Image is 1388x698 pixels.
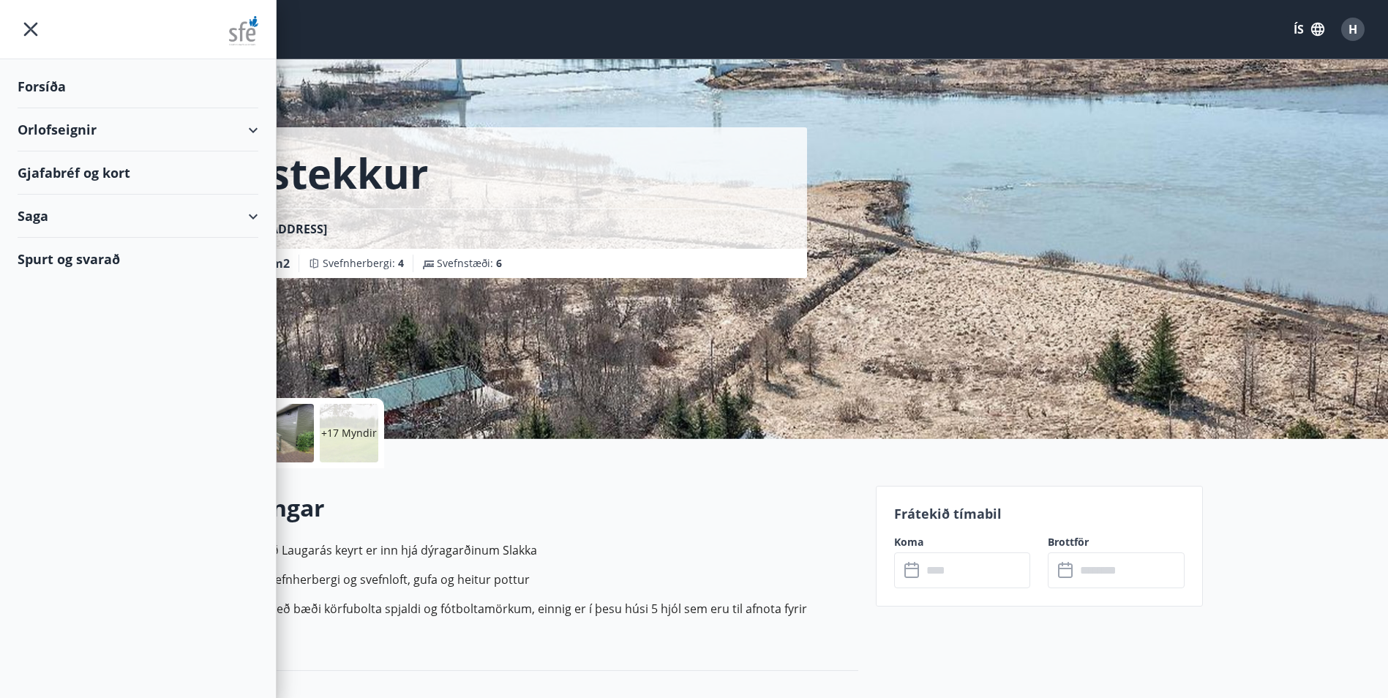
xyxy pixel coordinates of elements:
[398,256,404,270] span: 4
[185,541,858,559] p: Glæsilegt hús við Laugarás keyrt er inn hjá dýragarðinum Slakka
[1348,21,1357,37] span: H
[894,504,1185,523] p: Frátekið tímabil
[185,571,858,588] p: Í húsinu eru 3 svefnherbergi og svefnloft, gufa og heitur pottur
[323,256,404,271] span: Svefnherbergi :
[321,426,377,440] p: +17 Myndir
[894,535,1031,549] label: Koma
[18,16,44,42] button: menu
[1335,12,1370,47] button: H
[18,65,258,108] div: Forsíða
[496,256,502,270] span: 6
[437,256,502,271] span: Svefnstæði :
[18,108,258,151] div: Orlofseignir
[185,492,858,524] h2: Upplýsingar
[18,195,258,238] div: Saga
[185,600,858,635] p: Stórt útisvæði með bæði körfubolta spjaldi og fótboltamörkum, einnig er í þesu húsi 5 hjól sem er...
[18,238,258,280] div: Spurt og svarað
[1286,16,1332,42] button: ÍS
[1048,535,1185,549] label: Brottför
[18,151,258,195] div: Gjafabréf og kort
[229,16,258,45] img: union_logo
[203,145,428,200] h1: Iðustekkur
